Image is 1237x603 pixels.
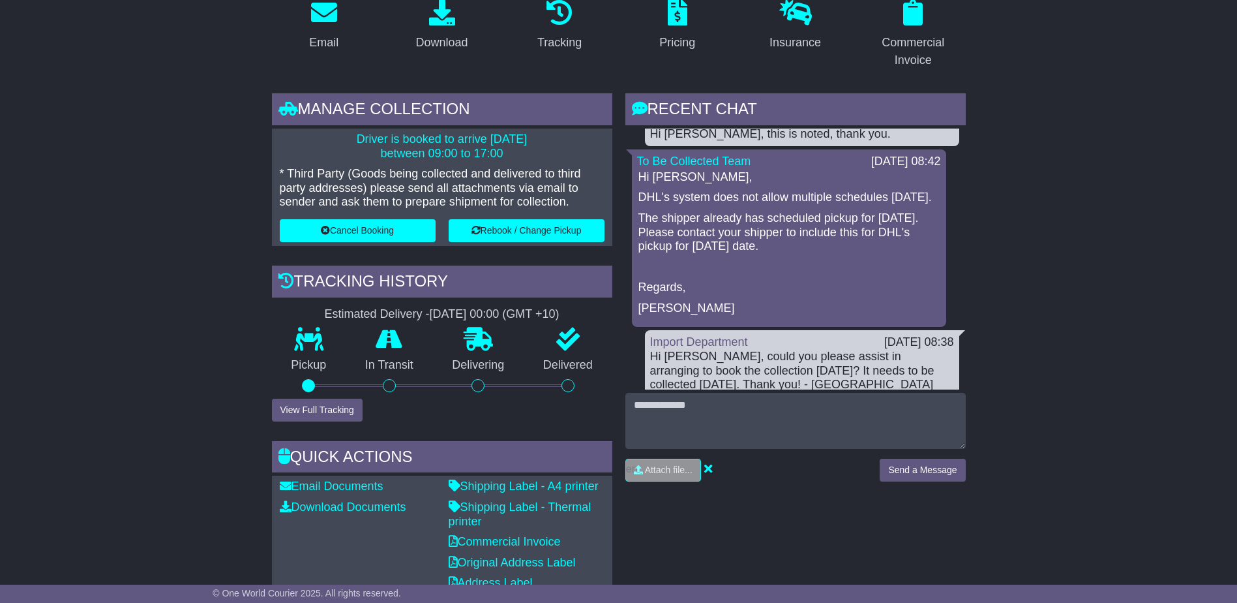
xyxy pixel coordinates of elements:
a: Download Documents [280,501,406,514]
p: In Transit [346,358,433,373]
a: Address Label [449,576,533,589]
div: Manage collection [272,93,612,129]
div: Email [309,34,338,52]
a: To Be Collected Team [637,155,751,168]
p: Delivering [433,358,524,373]
div: [DATE] 08:38 [884,335,954,350]
div: Estimated Delivery - [272,307,612,322]
p: Driver is booked to arrive [DATE] between 09:00 to 17:00 [280,132,604,161]
p: Delivered [524,358,612,373]
div: [DATE] 08:42 [871,155,941,169]
div: Tracking history [272,266,612,301]
a: Shipping Label - A4 printer [449,480,599,493]
div: Tracking [537,34,582,52]
span: © One World Courier 2025. All rights reserved. [213,588,401,598]
button: Cancel Booking [280,219,436,242]
p: * Third Party (Goods being collected and delivered to third party addresses) please send all atta... [280,167,604,209]
button: Send a Message [880,459,965,482]
p: The shipper already has scheduled pickup for [DATE]. Please contact your shipper to include this ... [638,211,940,254]
p: Regards, [638,281,940,295]
div: Download [415,34,468,52]
button: View Full Tracking [272,399,363,422]
div: Hi [PERSON_NAME], could you please assist in arranging to book the collection [DATE]? It needs to... [650,350,954,392]
p: DHL's system does not allow multiple schedules [DATE]. [638,191,940,205]
a: Email Documents [280,480,383,493]
a: Shipping Label - Thermal printer [449,501,591,528]
div: Quick Actions [272,441,612,476]
p: [PERSON_NAME] [638,301,940,316]
button: Rebook / Change Pickup [449,219,604,242]
a: Import Department [650,335,748,348]
div: [DATE] 00:00 (GMT +10) [430,307,559,322]
p: Hi [PERSON_NAME], [638,170,940,185]
div: Hi [PERSON_NAME], this is noted, thank you. [650,127,954,142]
div: Insurance [769,34,821,52]
a: Original Address Label [449,556,576,569]
div: RECENT CHAT [625,93,966,129]
a: Commercial Invoice [449,535,561,548]
p: Pickup [272,358,346,373]
div: Commercial Invoice [869,34,957,69]
div: Pricing [659,34,695,52]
